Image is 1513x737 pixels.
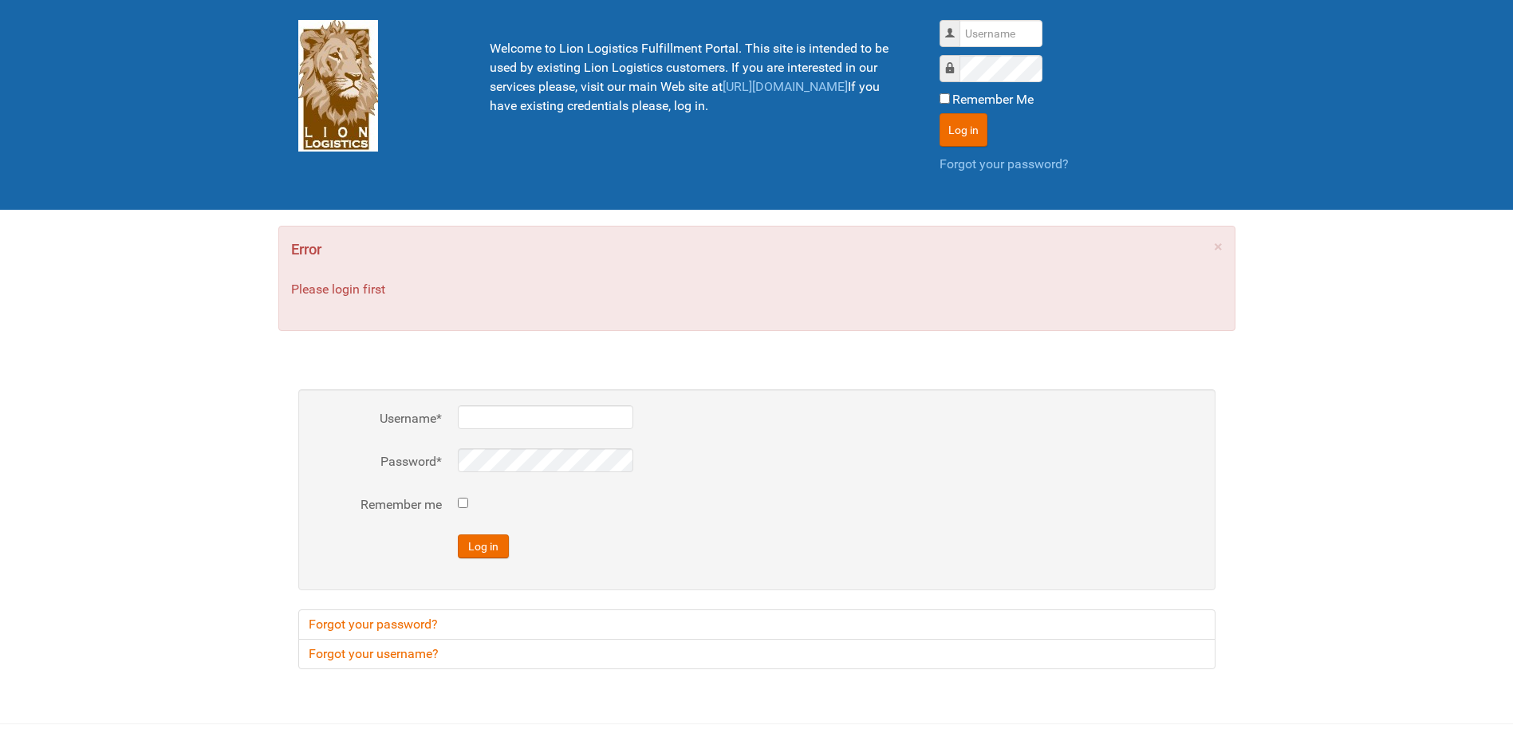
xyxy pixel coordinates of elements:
[291,238,1223,261] h4: Error
[314,409,442,428] label: Username
[298,77,378,93] a: Lion Logistics
[940,156,1069,171] a: Forgot your password?
[291,280,1223,299] p: Please login first
[458,534,509,558] button: Log in
[940,113,987,147] button: Log in
[298,609,1216,640] a: Forgot your password?
[1214,238,1223,254] a: ×
[314,452,442,471] label: Password
[314,495,442,514] label: Remember me
[952,90,1034,109] label: Remember Me
[955,60,956,61] label: Password
[723,79,848,94] a: [URL][DOMAIN_NAME]
[490,39,900,116] p: Welcome to Lion Logistics Fulfillment Portal. This site is intended to be used by existing Lion L...
[298,20,378,152] img: Lion Logistics
[955,25,956,26] label: Username
[298,639,1216,669] a: Forgot your username?
[959,20,1042,47] input: Username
